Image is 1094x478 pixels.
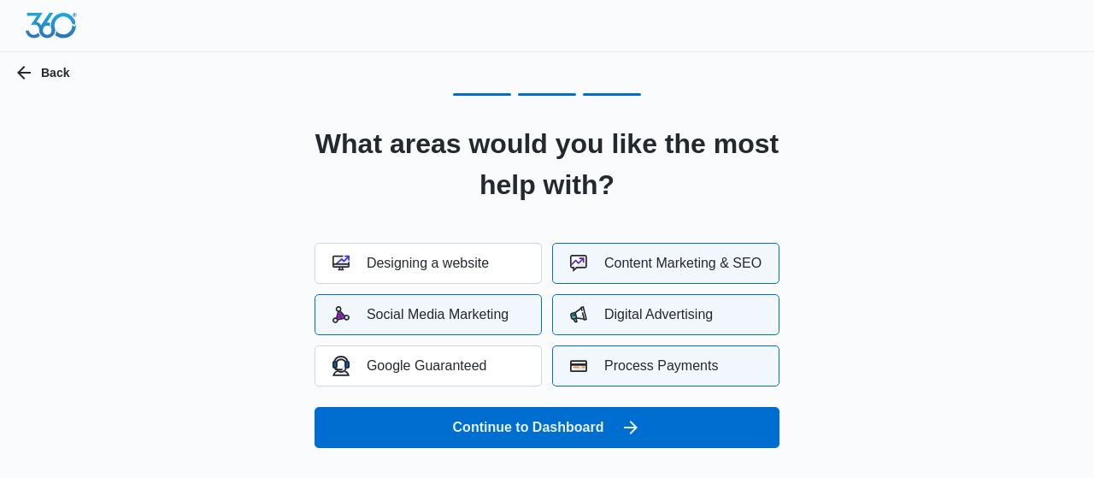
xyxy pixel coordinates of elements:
[552,345,779,387] button: Process Payments
[332,306,509,323] div: Social Media Marketing
[552,243,779,284] button: Content Marketing & SEO
[570,306,713,323] div: Digital Advertising
[315,243,542,284] button: Designing a website
[293,123,801,205] h2: What areas would you like the most help with?
[315,294,542,335] button: Social Media Marketing
[570,357,718,375] div: Process Payments
[332,255,489,272] div: Designing a website
[570,255,762,272] div: Content Marketing & SEO
[552,294,779,335] button: Digital Advertising
[315,407,779,448] button: Continue to Dashboard
[315,345,542,387] button: Google Guaranteed
[332,356,487,375] div: Google Guaranteed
